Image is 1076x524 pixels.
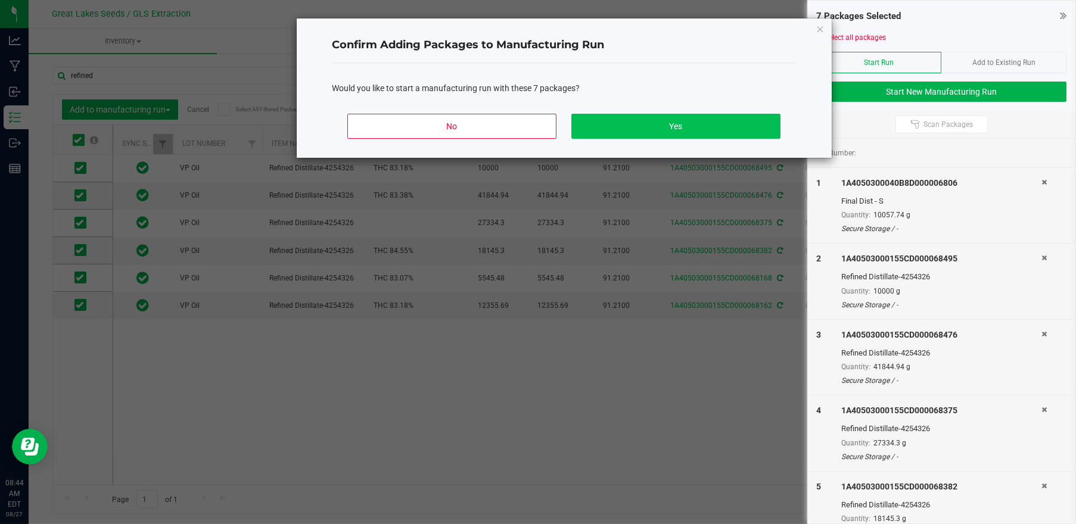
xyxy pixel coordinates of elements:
[332,38,796,53] h4: Confirm Adding Packages to Manufacturing Run
[332,82,796,95] div: Would you like to start a manufacturing run with these 7 packages?
[816,21,825,36] button: Close
[571,114,780,139] button: Yes
[12,429,48,464] iframe: Resource center
[347,114,556,139] button: No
